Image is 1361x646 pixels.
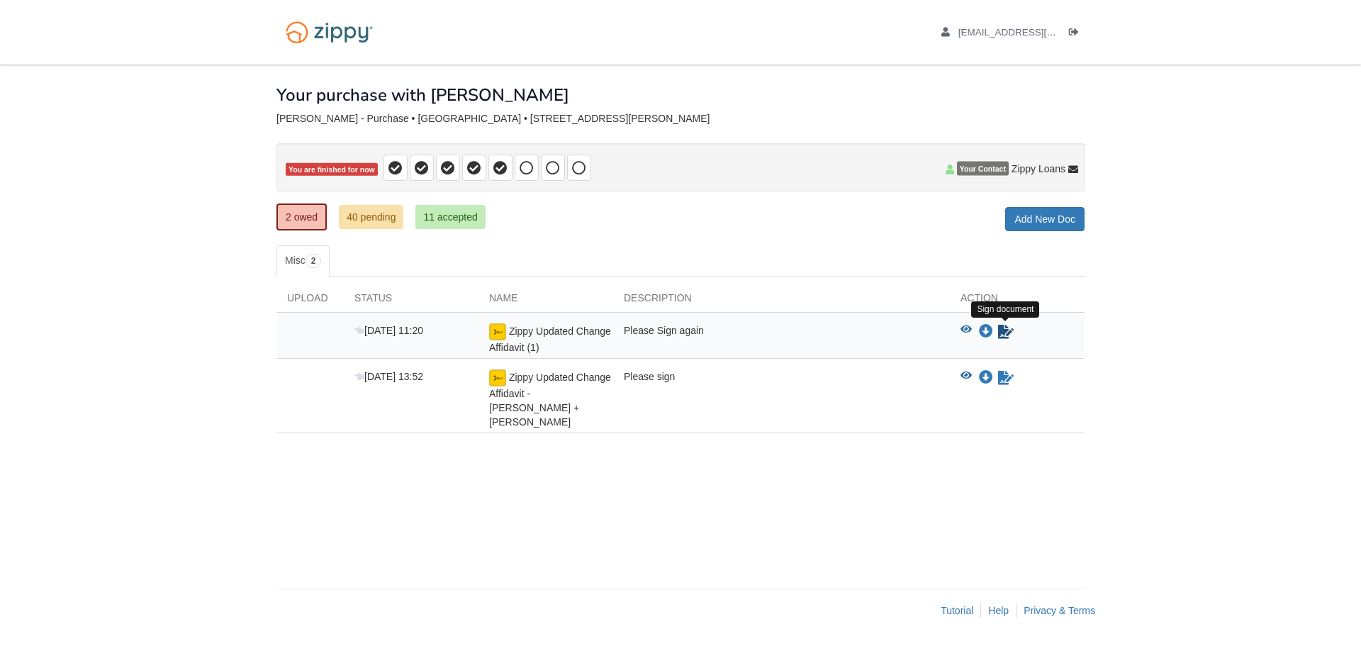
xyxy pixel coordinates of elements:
img: esign [489,369,506,386]
a: 40 pending [339,205,403,229]
div: Upload [276,291,344,312]
span: nmonteiro65@gmail.com [958,27,1121,38]
div: [PERSON_NAME] - Purchase • [GEOGRAPHIC_DATA] • [STREET_ADDRESS][PERSON_NAME] [276,113,1085,125]
a: Waiting for your co-borrower to e-sign [997,369,1015,386]
a: Download Zippy Updated Change Affidavit - Nathaniel Monteiro + Vicki Monteiro [979,372,993,384]
button: View Zippy Updated Change Affidavit - Nathaniel Monteiro + Vicki Monteiro [960,371,972,385]
div: Name [478,291,613,312]
span: 2 [306,254,322,268]
span: Zippy Loans [1012,162,1065,176]
a: Log out [1069,27,1085,41]
a: Misc [276,245,330,277]
a: 2 owed [276,204,327,230]
div: Please sign [613,369,950,429]
div: Status [344,291,478,312]
div: Action [950,291,1085,312]
div: Description [613,291,950,312]
span: [DATE] 13:52 [354,371,423,382]
span: [DATE] 11:20 [354,325,423,336]
span: You are finished for now [286,163,378,177]
h1: Your purchase with [PERSON_NAME] [276,86,569,104]
img: Ready for you to esign [489,323,506,340]
a: Sign Form [997,323,1015,340]
button: View Zippy Updated Change Affidavit (1) [960,325,972,339]
div: Please Sign again [613,323,950,355]
a: Tutorial [941,605,973,616]
a: 11 accepted [415,205,485,229]
div: Sign document [971,301,1039,318]
a: Add New Doc [1005,207,1085,231]
a: Help [988,605,1009,616]
a: edit profile [941,27,1121,41]
a: Download Zippy Updated Change Affidavit (1) [979,326,993,338]
span: Your Contact [957,162,1009,176]
span: Zippy Updated Change Affidavit - [PERSON_NAME] + [PERSON_NAME] [489,372,611,428]
span: Zippy Updated Change Affidavit (1) [489,325,611,353]
img: Logo [276,14,382,50]
a: Privacy & Terms [1024,605,1095,616]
